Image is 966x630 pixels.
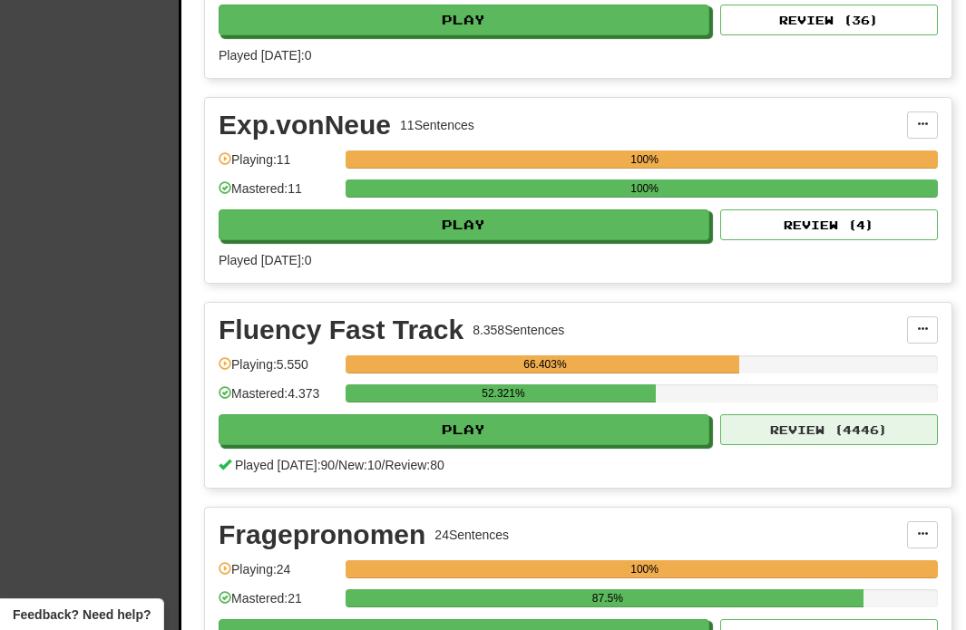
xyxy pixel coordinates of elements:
span: Played [DATE]: 0 [219,253,311,267]
button: Review (36) [720,5,938,35]
span: New: 10 [338,458,381,472]
span: Played [DATE]: 90 [235,458,335,472]
span: Played [DATE]: 0 [219,48,311,63]
button: Play [219,414,709,445]
div: Mastered: 21 [219,589,337,619]
div: Playing: 11 [219,150,337,180]
div: 24 Sentences [434,526,509,544]
div: Mastered: 11 [219,179,337,209]
div: Mastered: 4.373 [219,384,337,414]
button: Review (4) [720,209,938,240]
div: 8.358 Sentences [473,321,564,339]
div: 11 Sentences [400,116,474,134]
div: 87.5% [351,589,864,607]
button: Play [219,5,709,35]
span: Open feedback widget [13,606,151,624]
button: Play [219,209,709,240]
div: Playing: 24 [219,560,337,590]
div: Playing: 5.550 [219,355,337,385]
div: 52.321% [351,384,655,402]
span: / [382,458,385,472]
span: Review: 80 [385,458,444,472]
button: Review (4446) [720,414,938,445]
span: / [335,458,338,472]
div: Fluency Fast Track [219,316,463,344]
div: Exp.vonNeue [219,111,391,139]
div: 100% [351,150,938,169]
div: 100% [351,560,938,578]
div: 66.403% [351,355,738,373]
div: 100% [351,179,938,198]
div: Fragepronomen [219,521,425,548]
